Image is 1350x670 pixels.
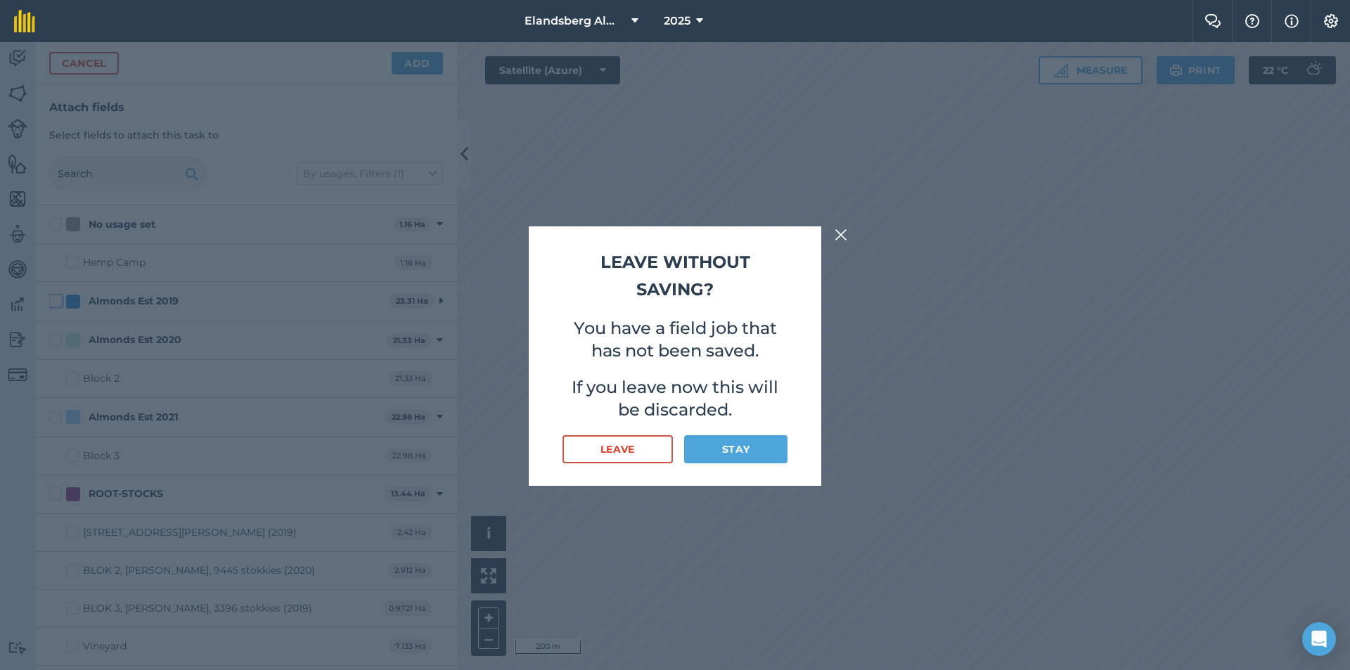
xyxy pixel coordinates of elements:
[1302,622,1336,656] div: Open Intercom Messenger
[1204,14,1221,28] img: Two speech bubbles overlapping with the left bubble in the forefront
[562,249,787,303] h2: Leave without saving?
[562,317,787,362] p: You have a field job that has not been saved.
[664,13,690,30] span: 2025
[525,13,626,30] span: Elandsberg Almonds
[835,226,847,243] img: svg+xml;base64,PHN2ZyB4bWxucz0iaHR0cDovL3d3dy53My5vcmcvMjAwMC9zdmciIHdpZHRoPSIyMiIgaGVpZ2h0PSIzMC...
[562,376,787,421] p: If you leave now this will be discarded.
[1285,13,1299,30] img: svg+xml;base64,PHN2ZyB4bWxucz0iaHR0cDovL3d3dy53My5vcmcvMjAwMC9zdmciIHdpZHRoPSIxNyIgaGVpZ2h0PSIxNy...
[562,435,673,463] button: Leave
[1323,14,1339,28] img: A cog icon
[14,10,35,32] img: fieldmargin Logo
[1244,14,1261,28] img: A question mark icon
[684,435,787,463] button: Stay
